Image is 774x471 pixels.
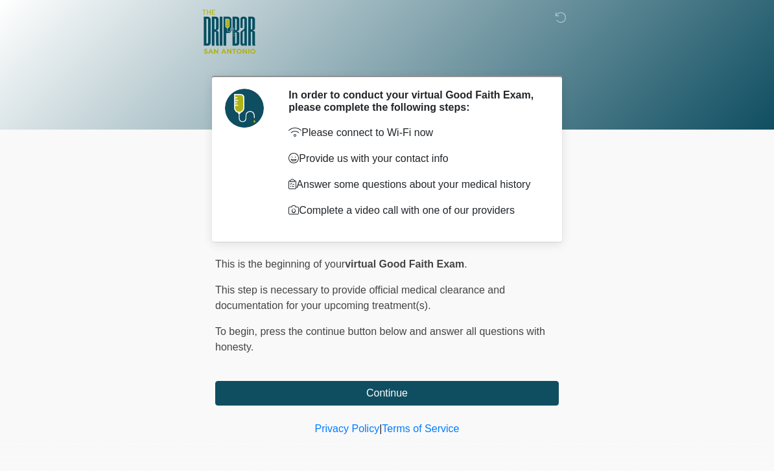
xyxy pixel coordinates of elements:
[215,326,260,337] span: To begin,
[288,151,539,167] p: Provide us with your contact info
[379,423,382,434] a: |
[202,10,255,55] img: The DRIPBaR - San Antonio Fossil Creek Logo
[345,258,464,270] strong: virtual Good Faith Exam
[288,89,539,113] h2: In order to conduct your virtual Good Faith Exam, please complete the following steps:
[382,423,459,434] a: Terms of Service
[288,125,539,141] p: Please connect to Wi-Fi now
[288,203,539,218] p: Complete a video call with one of our providers
[315,423,380,434] a: Privacy Policy
[215,381,559,406] button: Continue
[225,89,264,128] img: Agent Avatar
[215,326,545,352] span: press the continue button below and answer all questions with honesty.
[215,284,505,311] span: This step is necessary to provide official medical clearance and documentation for your upcoming ...
[288,177,539,192] p: Answer some questions about your medical history
[464,258,467,270] span: .
[215,258,345,270] span: This is the beginning of your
